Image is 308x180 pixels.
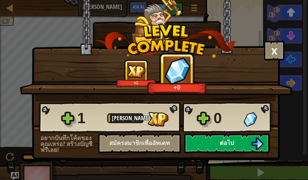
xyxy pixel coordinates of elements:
[40,135,98,153] div: อยากบันทึกโค้ดของคุณเหรอ? สร้างบัญชีฟรีเลย!
[149,84,205,91] div: +0
[164,57,190,84] img: อัญมณีที่ได้มา
[94,24,236,58] img: level_complete.png
[117,80,155,85] div: +1
[77,108,103,129] div: 1
[98,133,181,153] button: สมัครสมาชิกเพื่ออัพเดท
[184,133,270,153] button: ต่อไป
[127,65,146,78] img: XP ที่ได้รับ
[214,108,240,129] div: 0
[243,112,257,126] img: อัญมณีที่ได้มา
[148,112,168,126] img: XP ที่ได้รับ
[264,41,285,60] button: ×
[220,139,234,147] span: ต่อไป
[152,114,154,122] span: 1
[112,114,152,122] span: [PERSON_NAME]
[251,137,263,150] img: ต่อไป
